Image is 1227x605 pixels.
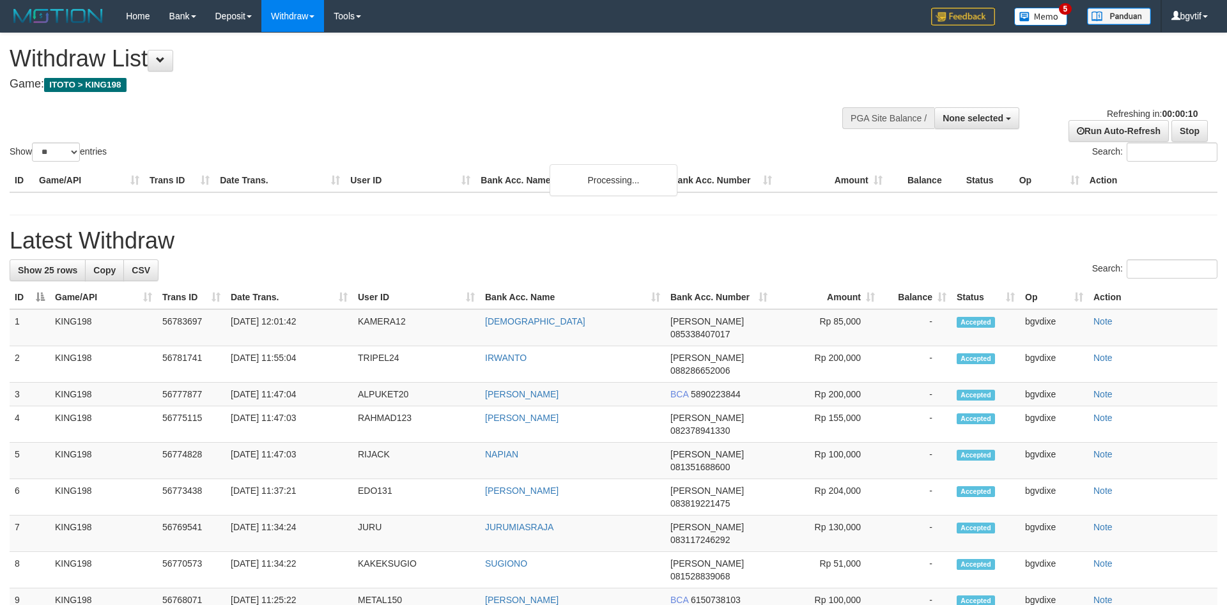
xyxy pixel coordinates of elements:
[485,449,518,459] a: NAPIAN
[10,6,107,26] img: MOTION_logo.png
[1171,120,1208,142] a: Stop
[50,406,157,443] td: KING198
[32,142,80,162] select: Showentries
[1162,109,1198,119] strong: 00:00:10
[226,516,353,552] td: [DATE] 11:34:24
[50,552,157,588] td: KING198
[888,169,961,192] th: Balance
[353,346,480,383] td: TRIPEL24
[957,559,995,570] span: Accepted
[773,346,880,383] td: Rp 200,000
[957,413,995,424] span: Accepted
[957,353,995,364] span: Accepted
[1093,449,1113,459] a: Note
[670,413,744,423] span: [PERSON_NAME]
[665,286,773,309] th: Bank Acc. Number: activate to sort column ascending
[50,479,157,516] td: KING198
[773,383,880,406] td: Rp 200,000
[773,479,880,516] td: Rp 204,000
[50,516,157,552] td: KING198
[1020,552,1088,588] td: bgvdixe
[475,169,666,192] th: Bank Acc. Name
[1127,142,1217,162] input: Search:
[157,479,226,516] td: 56773438
[353,286,480,309] th: User ID: activate to sort column ascending
[670,571,730,581] span: Copy 081528839068 to clipboard
[670,389,688,399] span: BCA
[1093,486,1113,496] a: Note
[353,516,480,552] td: JURU
[10,383,50,406] td: 3
[85,259,124,281] a: Copy
[157,383,226,406] td: 56777877
[842,107,934,129] div: PGA Site Balance /
[50,286,157,309] th: Game/API: activate to sort column ascending
[157,552,226,588] td: 56770573
[1084,169,1217,192] th: Action
[157,406,226,443] td: 56775115
[215,169,345,192] th: Date Trans.
[670,558,744,569] span: [PERSON_NAME]
[957,486,995,497] span: Accepted
[931,8,995,26] img: Feedback.jpg
[934,107,1019,129] button: None selected
[1020,383,1088,406] td: bgvdixe
[18,265,77,275] span: Show 25 rows
[773,443,880,479] td: Rp 100,000
[670,449,744,459] span: [PERSON_NAME]
[880,309,952,346] td: -
[10,406,50,443] td: 4
[157,309,226,346] td: 56783697
[1014,8,1068,26] img: Button%20Memo.svg
[773,406,880,443] td: Rp 155,000
[50,346,157,383] td: KING198
[666,169,776,192] th: Bank Acc. Number
[353,552,480,588] td: KAKEKSUGIO
[10,46,805,72] h1: Withdraw List
[50,309,157,346] td: KING198
[670,522,744,532] span: [PERSON_NAME]
[485,486,559,496] a: [PERSON_NAME]
[485,558,527,569] a: SUGIONO
[226,479,353,516] td: [DATE] 11:37:21
[10,142,107,162] label: Show entries
[480,286,665,309] th: Bank Acc. Name: activate to sort column ascending
[670,595,688,605] span: BCA
[157,516,226,552] td: 56769541
[961,169,1014,192] th: Status
[10,228,1217,254] h1: Latest Withdraw
[10,169,34,192] th: ID
[10,309,50,346] td: 1
[157,346,226,383] td: 56781741
[1093,595,1113,605] a: Note
[1020,286,1088,309] th: Op: activate to sort column ascending
[957,390,995,401] span: Accepted
[353,406,480,443] td: RAHMAD123
[1020,309,1088,346] td: bgvdixe
[880,552,952,588] td: -
[10,479,50,516] td: 6
[50,443,157,479] td: KING198
[957,450,995,461] span: Accepted
[773,286,880,309] th: Amount: activate to sort column ascending
[10,443,50,479] td: 5
[880,406,952,443] td: -
[773,552,880,588] td: Rp 51,000
[10,516,50,552] td: 7
[952,286,1020,309] th: Status: activate to sort column ascending
[1069,120,1169,142] a: Run Auto-Refresh
[957,523,995,533] span: Accepted
[691,595,741,605] span: Copy 6150738103 to clipboard
[1020,516,1088,552] td: bgvdixe
[353,479,480,516] td: EDO131
[485,389,559,399] a: [PERSON_NAME]
[226,552,353,588] td: [DATE] 11:34:22
[10,552,50,588] td: 8
[1127,259,1217,279] input: Search:
[485,413,559,423] a: [PERSON_NAME]
[1088,286,1217,309] th: Action
[691,389,741,399] span: Copy 5890223844 to clipboard
[353,443,480,479] td: RIJACK
[880,346,952,383] td: -
[50,383,157,406] td: KING198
